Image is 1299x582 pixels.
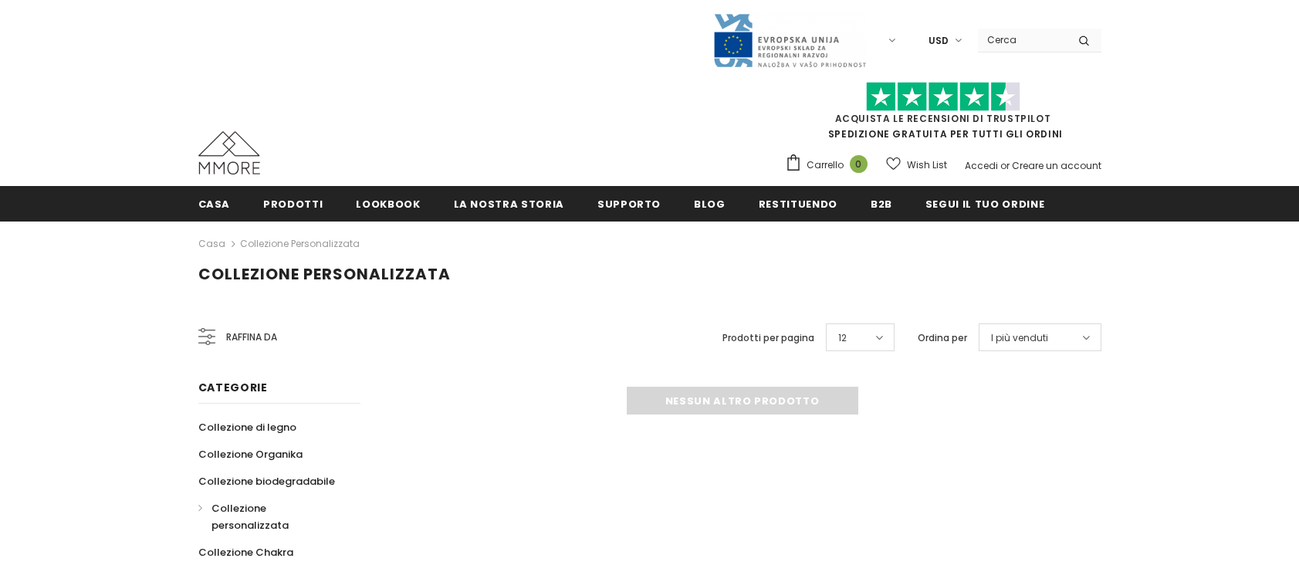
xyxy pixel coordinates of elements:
span: 12 [838,330,847,346]
img: Fidati di Pilot Stars [866,82,1020,112]
a: Segui il tuo ordine [925,186,1044,221]
span: Collezione biodegradabile [198,474,335,489]
span: Restituendo [759,197,837,211]
a: Casa [198,186,231,221]
a: Collezione personalizzata [198,495,343,539]
a: Collezione Chakra [198,539,293,566]
img: Casi MMORE [198,131,260,174]
span: Collezione Organika [198,447,303,462]
span: Categorie [198,380,268,395]
span: 0 [850,155,868,173]
span: Collezione personalizzata [211,501,289,533]
a: B2B [871,186,892,221]
span: Casa [198,197,231,211]
span: Segui il tuo ordine [925,197,1044,211]
span: Collezione personalizzata [198,263,451,285]
a: supporto [597,186,661,221]
label: Prodotti per pagina [722,330,814,346]
span: B2B [871,197,892,211]
a: Carrello 0 [785,154,875,177]
a: La nostra storia [454,186,564,221]
a: Collezione biodegradabile [198,468,335,495]
span: Blog [694,197,726,211]
span: Collezione di legno [198,420,296,435]
span: Wish List [907,157,947,173]
span: Prodotti [263,197,323,211]
a: Prodotti [263,186,323,221]
span: Collezione Chakra [198,545,293,560]
span: SPEDIZIONE GRATUITA PER TUTTI GLI ORDINI [785,89,1101,140]
a: Collezione di legno [198,414,296,441]
a: Blog [694,186,726,221]
a: Collezione personalizzata [240,237,360,250]
a: Creare un account [1012,159,1101,172]
a: Collezione Organika [198,441,303,468]
span: USD [929,33,949,49]
span: Carrello [807,157,844,173]
span: or [1000,159,1010,172]
a: Acquista le recensioni di TrustPilot [835,112,1051,125]
a: Javni Razpis [712,33,867,46]
img: Javni Razpis [712,12,867,69]
span: I più venduti [991,330,1048,346]
span: La nostra storia [454,197,564,211]
span: Lookbook [356,197,420,211]
span: Raffina da [226,329,277,346]
a: Casa [198,235,225,253]
a: Accedi [965,159,998,172]
label: Ordina per [918,330,967,346]
input: Search Site [978,29,1067,51]
span: supporto [597,197,661,211]
a: Wish List [886,151,947,178]
a: Lookbook [356,186,420,221]
a: Restituendo [759,186,837,221]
